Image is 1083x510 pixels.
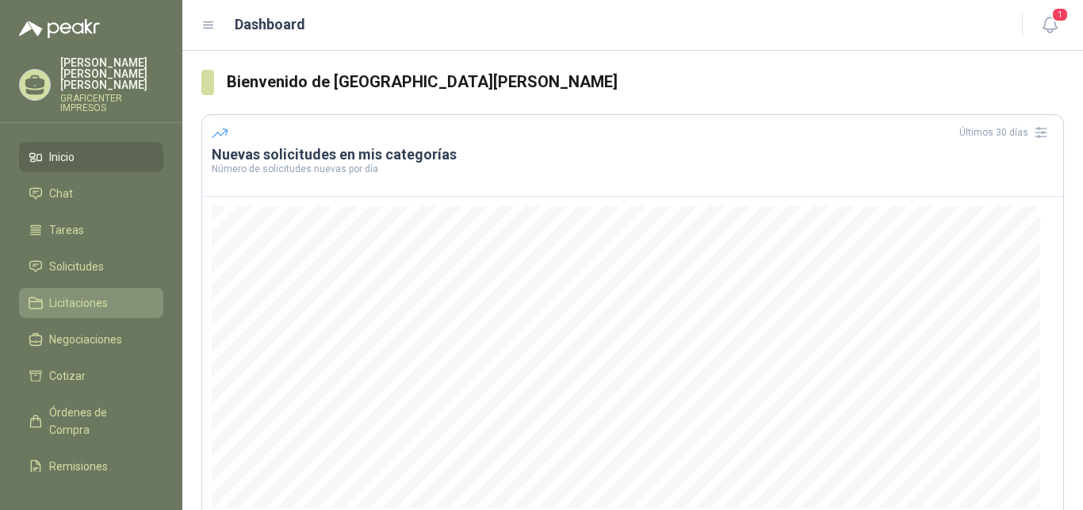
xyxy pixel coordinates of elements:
h3: Bienvenido de [GEOGRAPHIC_DATA][PERSON_NAME] [227,70,1064,94]
a: Remisiones [19,451,163,481]
a: Negociaciones [19,324,163,355]
a: Inicio [19,142,163,172]
span: Cotizar [49,367,86,385]
h1: Dashboard [235,13,305,36]
div: Últimos 30 días [959,120,1054,145]
a: Cotizar [19,361,163,391]
span: Remisiones [49,458,108,475]
p: [PERSON_NAME] [PERSON_NAME] [PERSON_NAME] [60,57,163,90]
a: Chat [19,178,163,209]
span: Inicio [49,148,75,166]
span: Negociaciones [49,331,122,348]
span: Chat [49,185,73,202]
img: Logo peakr [19,19,100,38]
p: Número de solicitudes nuevas por día [212,164,1054,174]
span: Tareas [49,221,84,239]
h3: Nuevas solicitudes en mis categorías [212,145,1054,164]
span: Licitaciones [49,294,108,312]
span: 1 [1051,7,1069,22]
a: Órdenes de Compra [19,397,163,445]
button: 1 [1035,11,1064,40]
a: Solicitudes [19,251,163,282]
span: Órdenes de Compra [49,404,148,439]
span: Solicitudes [49,258,104,275]
a: Tareas [19,215,163,245]
a: Licitaciones [19,288,163,318]
p: GRAFICENTER IMPRESOS [60,94,163,113]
